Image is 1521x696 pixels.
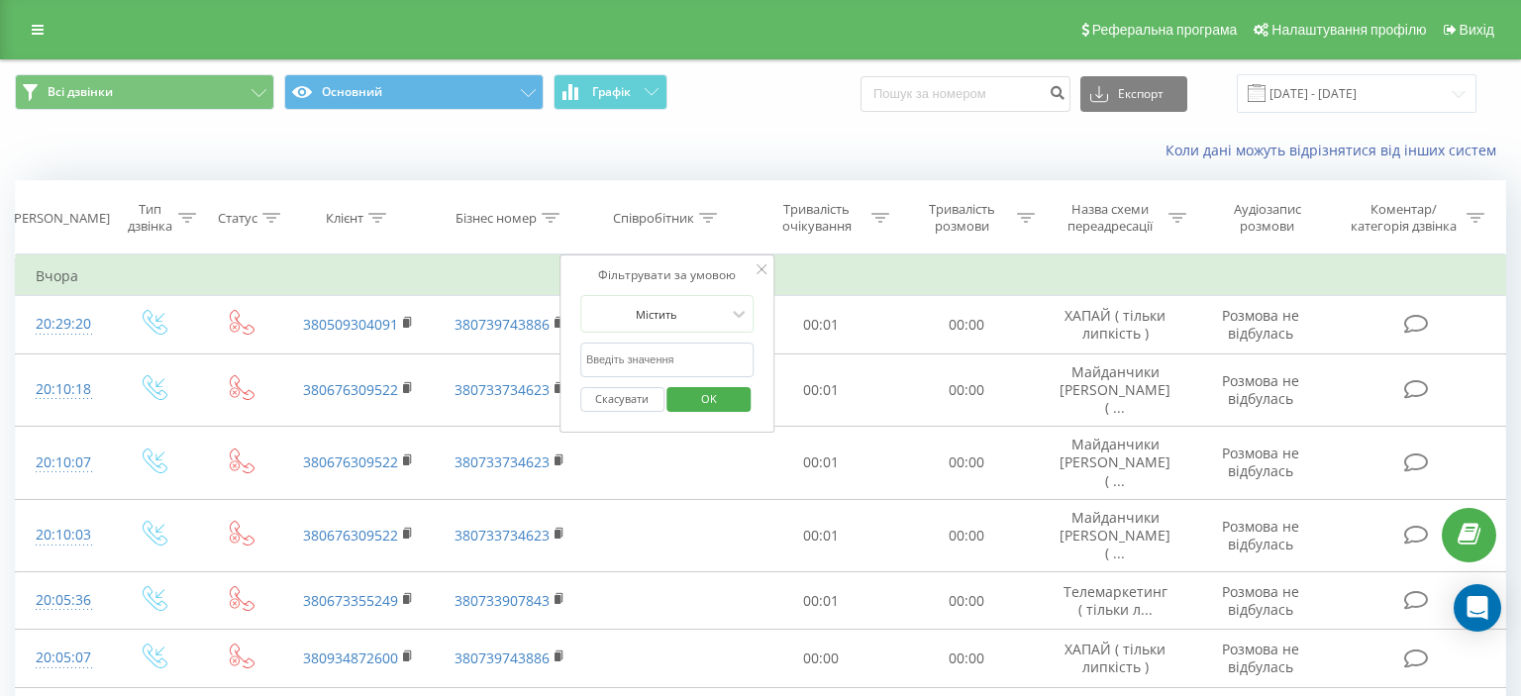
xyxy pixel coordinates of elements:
[455,591,550,610] a: 380733907843
[36,305,89,344] div: 20:29:20
[580,387,664,412] button: Скасувати
[749,353,894,427] td: 00:01
[1092,22,1238,38] span: Реферальна програма
[455,380,550,399] a: 380733734623
[894,630,1040,687] td: 00:00
[303,648,398,667] a: 380934872600
[36,444,89,482] div: 20:10:07
[1460,22,1494,38] span: Вихід
[1222,306,1299,343] span: Розмова не відбулась
[749,572,894,630] td: 00:01
[1060,508,1170,562] span: Майданчики [PERSON_NAME] ( ...
[894,499,1040,572] td: 00:00
[580,265,755,285] div: Фільтрувати за умовою
[1222,444,1299,480] span: Розмова не відбулась
[10,210,110,227] div: [PERSON_NAME]
[303,380,398,399] a: 380676309522
[218,210,257,227] div: Статус
[894,353,1040,427] td: 00:00
[749,296,894,353] td: 00:01
[15,74,274,110] button: Всі дзвінки
[303,526,398,545] a: 380676309522
[303,315,398,334] a: 380509304091
[1346,201,1462,235] div: Коментар/категорія дзвінка
[1222,517,1299,553] span: Розмова не відбулась
[749,427,894,500] td: 00:01
[861,76,1070,112] input: Пошук за номером
[613,210,694,227] div: Співробітник
[766,201,866,235] div: Тривалість очікування
[36,516,89,554] div: 20:10:03
[1060,435,1170,489] span: Майданчики [PERSON_NAME] ( ...
[1040,296,1191,353] td: ХАПАЙ ( тільки липкість )
[1209,201,1326,235] div: Аудіозапис розмови
[455,315,550,334] a: 380739743886
[126,201,173,235] div: Тип дзвінка
[1040,630,1191,687] td: ХАПАЙ ( тільки липкість )
[1222,640,1299,676] span: Розмова не відбулась
[592,85,631,99] span: Графік
[1454,584,1501,632] div: Open Intercom Messenger
[894,427,1040,500] td: 00:00
[894,572,1040,630] td: 00:00
[1222,582,1299,619] span: Розмова не відбулась
[1166,141,1506,159] a: Коли дані можуть відрізнятися вiд інших систем
[1058,201,1164,235] div: Назва схеми переадресації
[284,74,544,110] button: Основний
[456,210,537,227] div: Бізнес номер
[1080,76,1187,112] button: Експорт
[455,526,550,545] a: 380733734623
[681,383,737,414] span: OK
[455,452,550,471] a: 380733734623
[455,648,550,667] a: 380739743886
[749,630,894,687] td: 00:00
[580,343,755,377] input: Введіть значення
[303,452,398,471] a: 380676309522
[36,581,89,620] div: 20:05:36
[48,84,113,100] span: Всі дзвінки
[749,499,894,572] td: 00:01
[894,296,1040,353] td: 00:00
[667,387,752,412] button: OK
[1060,362,1170,417] span: Майданчики [PERSON_NAME] ( ...
[1271,22,1426,38] span: Налаштування профілю
[1222,371,1299,408] span: Розмова не відбулась
[36,639,89,677] div: 20:05:07
[36,370,89,409] div: 20:10:18
[912,201,1012,235] div: Тривалість розмови
[303,591,398,610] a: 380673355249
[326,210,363,227] div: Клієнт
[554,74,667,110] button: Графік
[1064,582,1167,619] span: Телемаркетинг ( тільки л...
[16,256,1506,296] td: Вчора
